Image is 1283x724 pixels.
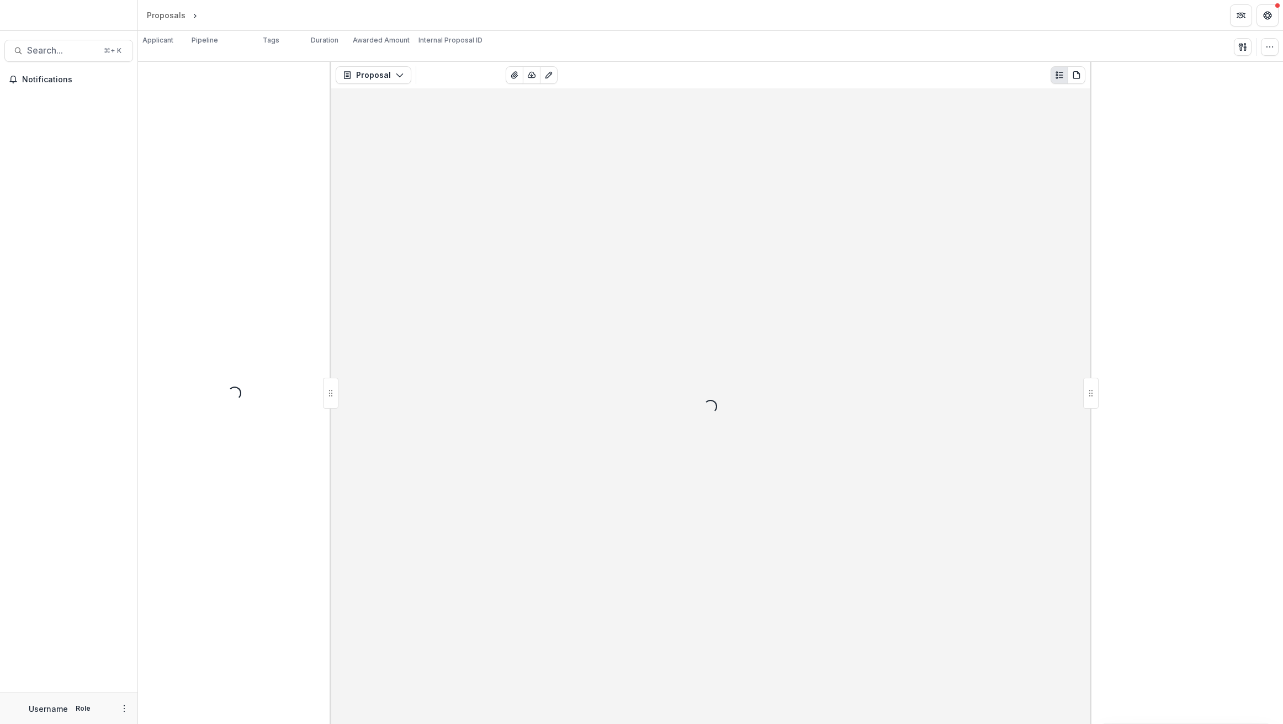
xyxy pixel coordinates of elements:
[118,702,131,715] button: More
[22,75,129,84] span: Notifications
[336,66,411,84] button: Proposal
[29,703,68,715] p: Username
[147,9,185,21] div: Proposals
[1068,66,1085,84] button: PDF view
[72,704,94,714] p: Role
[192,35,218,45] p: Pipeline
[418,35,483,45] p: Internal Proposal ID
[27,45,97,56] span: Search...
[142,7,190,23] a: Proposals
[263,35,279,45] p: Tags
[102,45,124,57] div: ⌘ + K
[142,7,247,23] nav: breadcrumb
[4,40,133,62] button: Search...
[1230,4,1252,27] button: Partners
[1051,66,1068,84] button: Plaintext view
[4,71,133,88] button: Notifications
[353,35,410,45] p: Awarded Amount
[311,35,338,45] p: Duration
[142,35,173,45] p: Applicant
[506,66,523,84] button: View Attached Files
[1257,4,1279,27] button: Get Help
[540,66,558,84] button: Edit as form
